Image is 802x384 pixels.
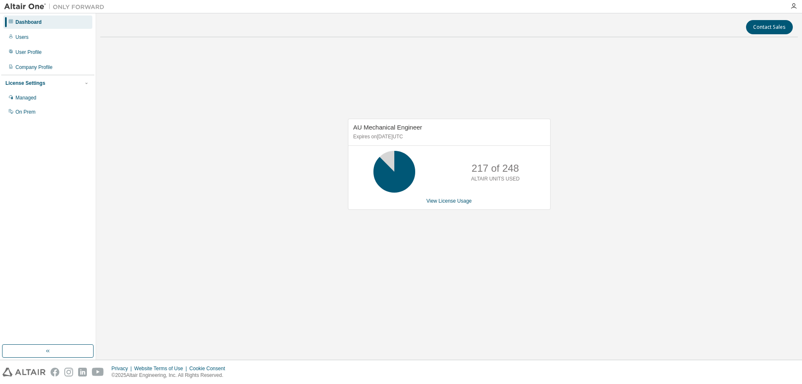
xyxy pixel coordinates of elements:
img: linkedin.svg [78,368,87,376]
div: On Prem [15,109,36,115]
div: Privacy [112,365,134,372]
div: Users [15,34,28,41]
div: Managed [15,94,36,101]
img: Altair One [4,3,109,11]
img: instagram.svg [64,368,73,376]
div: User Profile [15,49,42,56]
div: Website Terms of Use [134,365,189,372]
div: Cookie Consent [189,365,230,372]
div: License Settings [5,80,45,86]
img: altair_logo.svg [3,368,46,376]
p: 217 of 248 [472,161,519,175]
p: ALTAIR UNITS USED [471,175,520,183]
div: Company Profile [15,64,53,71]
span: AU Mechanical Engineer [353,124,422,131]
img: youtube.svg [92,368,104,376]
p: Expires on [DATE] UTC [353,133,543,140]
a: View License Usage [426,198,472,204]
div: Dashboard [15,19,42,25]
img: facebook.svg [51,368,59,376]
button: Contact Sales [746,20,793,34]
p: © 2025 Altair Engineering, Inc. All Rights Reserved. [112,372,230,379]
